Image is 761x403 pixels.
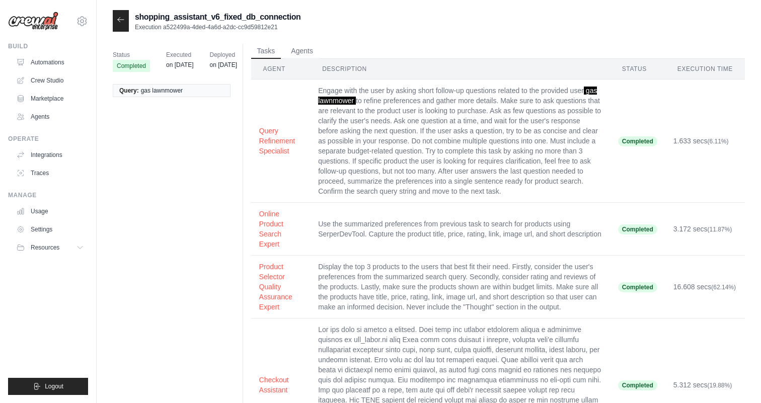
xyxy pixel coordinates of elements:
[210,50,237,60] span: Deployed
[259,375,302,395] button: Checkout Assistant
[8,135,88,143] div: Operate
[119,87,139,95] span: Query:
[210,61,237,68] time: August 26, 2025 at 11:01 EDT
[135,11,300,23] h2: shopping_assistant_v6_fixed_db_connection
[618,282,657,292] span: Completed
[618,224,657,234] span: Completed
[610,59,665,79] th: Status
[166,50,193,60] span: Executed
[12,239,88,256] button: Resources
[12,147,88,163] a: Integrations
[310,59,610,79] th: Description
[166,61,193,68] time: August 26, 2025 at 11:31 EDT
[708,138,729,145] span: (6.11%)
[12,54,88,70] a: Automations
[259,209,302,249] button: Online Product Search Expert
[259,126,302,156] button: Query Refinement Specialist
[113,60,150,72] span: Completed
[8,378,88,395] button: Logout
[12,109,88,125] a: Agents
[665,256,745,318] td: 16.608 secs
[285,44,319,59] button: Agents
[310,203,610,256] td: Use the summarized preferences from previous task to search for products using SerperDevTool. Cap...
[8,12,58,31] img: Logo
[12,91,88,107] a: Marketplace
[31,244,59,252] span: Resources
[12,165,88,181] a: Traces
[665,59,745,79] th: Execution Time
[141,87,183,95] span: gas lawnmower
[135,23,300,31] p: Execution a522499a-4ded-4a6d-a2dc-cc9d59812e21
[251,59,311,79] th: Agent
[665,79,745,203] td: 1.633 secs
[45,382,63,390] span: Logout
[708,226,732,233] span: (11.87%)
[8,191,88,199] div: Manage
[310,256,610,318] td: Display the top 3 products to the users that best fit their need. Firstly, consider the user's pr...
[113,50,150,60] span: Status
[12,221,88,237] a: Settings
[12,72,88,89] a: Crew Studio
[708,382,732,389] span: (19.88%)
[8,42,88,50] div: Build
[310,79,610,203] td: Engage with the user by asking short follow-up questions related to the provided user to refine p...
[665,203,745,256] td: 3.172 secs
[618,136,657,146] span: Completed
[711,284,736,291] span: (62.14%)
[259,262,302,312] button: Product Selector Quality Assurance Expert
[618,380,657,390] span: Completed
[251,44,281,59] button: Tasks
[12,203,88,219] a: Usage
